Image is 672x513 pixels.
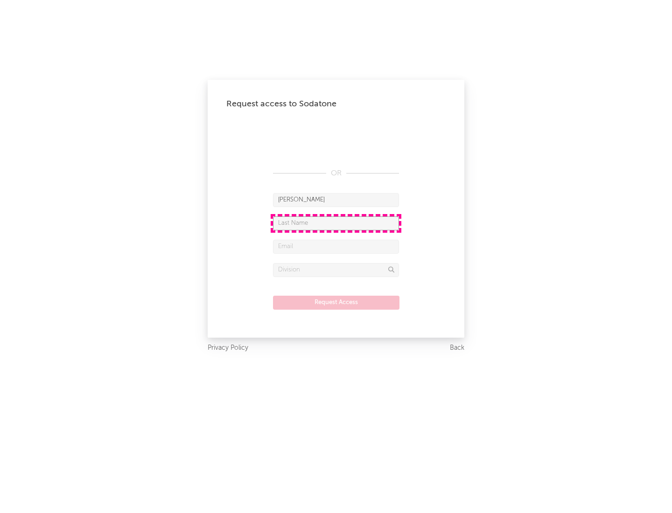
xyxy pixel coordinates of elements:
input: Email [273,240,399,254]
input: Last Name [273,216,399,230]
button: Request Access [273,296,399,310]
a: Back [450,342,464,354]
a: Privacy Policy [208,342,248,354]
div: Request access to Sodatone [226,98,446,110]
input: Division [273,263,399,277]
input: First Name [273,193,399,207]
div: OR [273,168,399,179]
